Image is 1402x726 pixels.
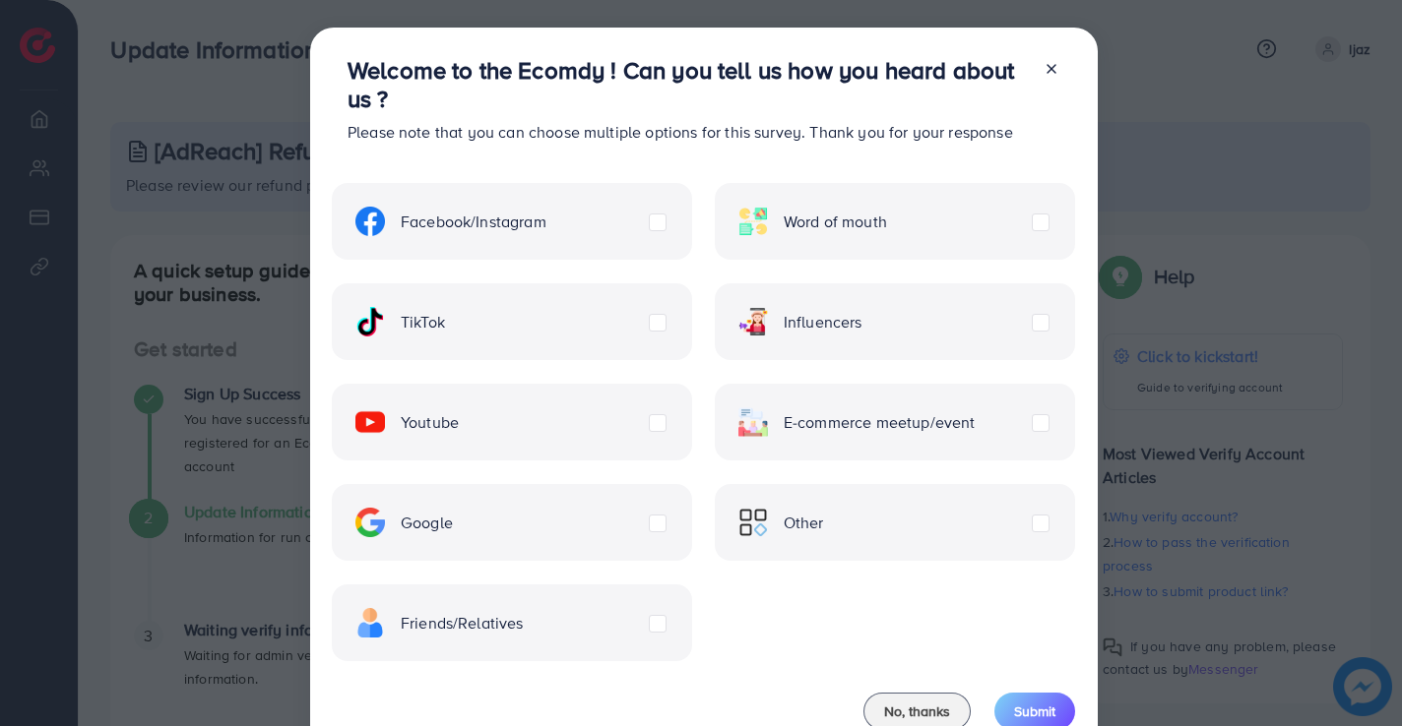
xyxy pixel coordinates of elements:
[738,407,768,437] img: ic-ecommerce.d1fa3848.svg
[355,508,385,537] img: ic-google.5bdd9b68.svg
[355,207,385,236] img: ic-facebook.134605ef.svg
[1014,701,1055,721] span: Submit
[738,207,768,236] img: ic-word-of-mouth.a439123d.svg
[784,512,824,534] span: Other
[348,56,1028,113] h3: Welcome to the Ecomdy ! Can you tell us how you heard about us ?
[401,411,459,434] span: Youtube
[355,407,385,437] img: ic-youtube.715a0ca2.svg
[355,608,385,637] img: ic-freind.8e9a9d08.svg
[401,211,546,233] span: Facebook/Instagram
[401,512,453,534] span: Google
[348,120,1028,144] p: Please note that you can choose multiple options for this survey. Thank you for your response
[738,508,768,537] img: ic-other.99c3e012.svg
[355,307,385,336] img: ic-tiktok.4b20a09a.svg
[884,701,950,721] span: No, thanks
[784,211,887,233] span: Word of mouth
[401,311,445,333] span: TikTok
[784,311,862,333] span: Influencers
[738,307,768,336] img: ic-influencers.a620ad43.svg
[784,411,976,434] span: E-commerce meetup/event
[401,612,524,635] span: Friends/Relatives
